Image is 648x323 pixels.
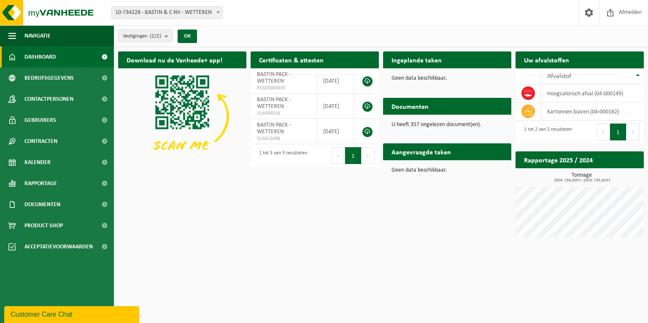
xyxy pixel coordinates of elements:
[150,33,161,39] count: (2/2)
[391,75,503,81] p: Geen data beschikbaar.
[118,51,231,68] h2: Download nu de Vanheede+ app!
[520,172,644,183] h3: Tonnage
[257,85,310,92] span: RED25003635
[317,119,354,144] td: [DATE]
[24,194,60,215] span: Documenten
[257,122,291,135] span: BASTIN PACK - WETTEREN
[257,135,310,142] span: VLA613498
[541,102,644,121] td: kartonnen buizen (04-000162)
[251,51,332,68] h2: Certificaten & attesten
[332,147,345,164] button: Previous
[520,123,572,141] div: 1 tot 2 van 2 resultaten
[317,94,354,119] td: [DATE]
[610,124,626,140] button: 1
[626,124,640,140] button: Next
[581,168,643,185] a: Bekijk rapportage
[255,146,307,165] div: 1 tot 3 van 3 resultaten
[547,73,571,80] span: Afvalstof
[118,30,173,42] button: Vestigingen(2/2)
[24,173,57,194] span: Rapportage
[391,167,503,173] p: Geen data beschikbaar.
[118,68,246,164] img: Download de VHEPlus App
[391,122,503,128] p: U heeft 357 ongelezen document(en).
[24,131,57,152] span: Contracten
[24,110,56,131] span: Gebruikers
[111,6,223,19] span: 10-734228 - BASTIN & C NV - WETTEREN
[24,25,51,46] span: Navigatie
[123,30,161,43] span: Vestigingen
[24,89,73,110] span: Contactpersonen
[24,67,74,89] span: Bedrijfsgegevens
[24,152,51,173] span: Kalender
[112,7,222,19] span: 10-734228 - BASTIN & C NV - WETTEREN
[257,110,310,117] span: VLA904916
[4,304,141,323] iframe: chat widget
[257,97,291,110] span: BASTIN PACK - WETTEREN
[383,51,450,68] h2: Ingeplande taken
[24,46,56,67] span: Dashboard
[257,71,291,84] span: BASTIN PACK - WETTEREN
[516,51,578,68] h2: Uw afvalstoffen
[383,143,459,160] h2: Aangevraagde taken
[317,68,354,94] td: [DATE]
[597,124,610,140] button: Previous
[345,147,362,164] button: 1
[24,236,93,257] span: Acceptatievoorwaarden
[362,147,375,164] button: Next
[520,178,644,183] span: 2024: 234,920 t - 2025: 133,810 t
[24,215,63,236] span: Product Shop
[541,84,644,102] td: hoogcalorisch afval (04-000149)
[178,30,197,43] button: OK
[516,151,601,168] h2: Rapportage 2025 / 2024
[383,98,437,114] h2: Documenten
